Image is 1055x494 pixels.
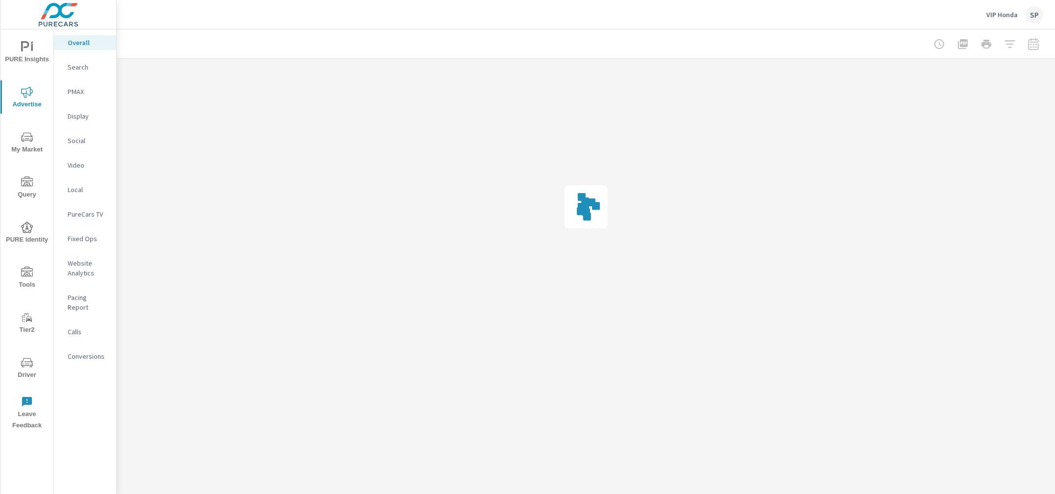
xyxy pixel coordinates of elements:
[54,133,116,148] div: Social
[0,29,53,435] div: nav menu
[3,312,51,336] span: Tier2
[3,41,51,65] span: PURE Insights
[68,38,108,48] p: Overall
[68,160,108,170] p: Video
[54,349,116,364] div: Conversions
[54,207,116,222] div: PureCars TV
[1026,6,1043,24] div: SP
[3,396,51,431] span: Leave Feedback
[54,35,116,50] div: Overall
[68,351,108,361] p: Conversions
[68,185,108,195] p: Local
[3,357,51,381] span: Driver
[3,222,51,246] span: PURE Identity
[3,131,51,155] span: My Market
[68,111,108,121] p: Display
[54,256,116,280] div: Website Analytics
[54,182,116,197] div: Local
[54,60,116,74] div: Search
[68,327,108,337] p: Calls
[68,62,108,72] p: Search
[68,136,108,146] p: Social
[54,324,116,339] div: Calls
[986,10,1018,19] p: VIP Honda
[54,290,116,315] div: Pacing Report
[68,234,108,244] p: Fixed Ops
[54,231,116,246] div: Fixed Ops
[3,176,51,200] span: Query
[68,258,108,278] p: Website Analytics
[68,209,108,219] p: PureCars TV
[3,267,51,291] span: Tools
[68,293,108,312] p: Pacing Report
[3,86,51,110] span: Advertise
[54,109,116,123] div: Display
[54,84,116,99] div: PMAX
[68,87,108,97] p: PMAX
[54,158,116,173] div: Video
